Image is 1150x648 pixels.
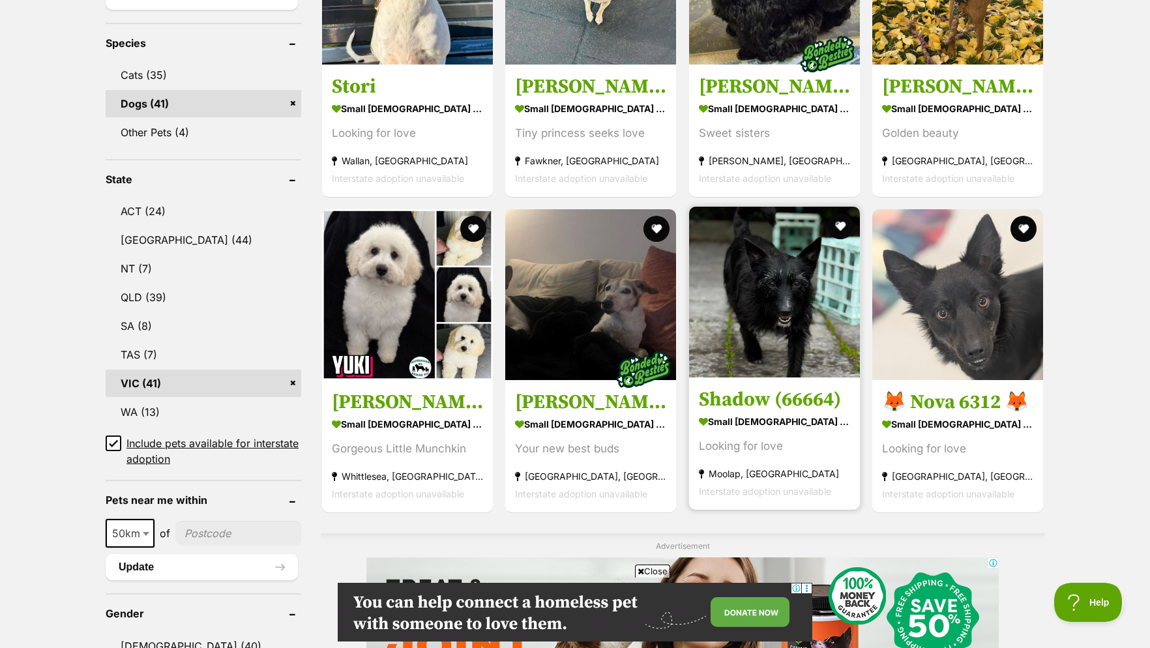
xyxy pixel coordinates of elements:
a: [PERSON_NAME] small [DEMOGRAPHIC_DATA] Dog Golden beauty [GEOGRAPHIC_DATA], [GEOGRAPHIC_DATA] Int... [872,65,1043,197]
strong: [GEOGRAPHIC_DATA], [GEOGRAPHIC_DATA] [515,467,666,485]
button: favourite [460,216,486,242]
header: Gender [106,608,301,619]
a: ACT (24) [106,198,301,225]
div: Tiny princess seeks love [515,125,666,142]
span: Interstate adoption unavailable [882,488,1014,499]
strong: Moolap, [GEOGRAPHIC_DATA] [699,465,850,482]
strong: small [DEMOGRAPHIC_DATA] Dog [699,412,850,431]
div: Golden beauty [882,125,1033,142]
strong: small [DEMOGRAPHIC_DATA] Dog [699,99,850,118]
img: Yuki - Bichon Frise Dog [322,209,493,380]
div: Looking for love [882,440,1033,458]
span: Interstate adoption unavailable [515,173,647,184]
h3: [PERSON_NAME] and [PERSON_NAME] [699,74,850,99]
span: Interstate adoption unavailable [332,488,464,499]
a: Include pets available for interstate adoption [106,435,301,467]
strong: [GEOGRAPHIC_DATA], [GEOGRAPHIC_DATA] [882,152,1033,169]
img: Shadow (66664) - Scottish Terrier Dog [689,207,860,377]
span: Include pets available for interstate adoption [126,435,301,467]
a: [GEOGRAPHIC_DATA] (44) [106,226,301,254]
span: 50km [106,519,155,548]
a: [PERSON_NAME] and [PERSON_NAME] small [DEMOGRAPHIC_DATA] Dog Your new best buds [GEOGRAPHIC_DATA]... [505,380,676,512]
div: Looking for love [699,437,850,455]
strong: small [DEMOGRAPHIC_DATA] Dog [515,99,666,118]
img: Ruby and Vincent Silvanus - Fox Terrier (Miniature) Dog [505,209,676,380]
h3: Shadow (66664) [699,387,850,412]
img: bonded besties [612,337,677,402]
span: Interstate adoption unavailable [699,486,831,497]
span: 50km [107,524,153,542]
a: TAS (7) [106,341,301,368]
a: WA (13) [106,398,301,426]
div: Gorgeous Little Munchkin [332,440,483,458]
span: Interstate adoption unavailable [882,173,1014,184]
h3: [PERSON_NAME] [882,74,1033,99]
div: Your new best buds [515,440,666,458]
div: Looking for love [332,125,483,142]
a: Stori small [DEMOGRAPHIC_DATA] Dog Looking for love Wallan, [GEOGRAPHIC_DATA] Interstate adoption... [322,65,493,197]
strong: Wallan, [GEOGRAPHIC_DATA] [332,152,483,169]
button: favourite [827,213,853,239]
div: Sweet sisters [699,125,850,142]
a: Shadow (66664) small [DEMOGRAPHIC_DATA] Dog Looking for love Moolap, [GEOGRAPHIC_DATA] Interstate... [689,377,860,510]
a: [PERSON_NAME] small [DEMOGRAPHIC_DATA] Dog Tiny princess seeks love Fawkner, [GEOGRAPHIC_DATA] In... [505,65,676,197]
strong: small [DEMOGRAPHIC_DATA] Dog [882,415,1033,434]
a: NT (7) [106,255,301,282]
header: State [106,173,301,185]
h3: 🦊 Nova 6312 🦊 [882,390,1033,415]
strong: small [DEMOGRAPHIC_DATA] Dog [515,415,666,434]
a: [PERSON_NAME] and [PERSON_NAME] small [DEMOGRAPHIC_DATA] Dog Sweet sisters [PERSON_NAME], [GEOGRA... [689,65,860,197]
a: VIC (41) [106,370,301,397]
a: 🦊 Nova 6312 🦊 small [DEMOGRAPHIC_DATA] Dog Looking for love [GEOGRAPHIC_DATA], [GEOGRAPHIC_DATA] ... [872,380,1043,512]
strong: [PERSON_NAME], [GEOGRAPHIC_DATA] [699,152,850,169]
button: Update [106,554,298,580]
strong: small [DEMOGRAPHIC_DATA] Dog [332,415,483,434]
span: Interstate adoption unavailable [515,488,647,499]
button: favourite [644,216,670,242]
span: Close [635,565,670,578]
h3: [PERSON_NAME] and [PERSON_NAME] [515,390,666,415]
a: [PERSON_NAME] small [DEMOGRAPHIC_DATA] Dog Gorgeous Little Munchkin Whittlesea, [GEOGRAPHIC_DATA]... [322,380,493,512]
span: of [160,525,170,541]
header: Species [106,37,301,49]
h3: [PERSON_NAME] [332,390,483,415]
h3: [PERSON_NAME] [515,74,666,99]
span: Interstate adoption unavailable [699,173,831,184]
input: postcode [175,521,301,546]
img: bonded besties [795,22,860,87]
a: QLD (39) [106,284,301,311]
iframe: Advertisement [338,583,812,641]
strong: [GEOGRAPHIC_DATA], [GEOGRAPHIC_DATA] [882,467,1033,485]
strong: small [DEMOGRAPHIC_DATA] Dog [882,99,1033,118]
strong: small [DEMOGRAPHIC_DATA] Dog [332,99,483,118]
img: 🦊 Nova 6312 🦊 - Australian Kelpie x Jack Russell Terrier Dog [872,209,1043,380]
iframe: Help Scout Beacon - Open [1054,583,1124,622]
strong: Fawkner, [GEOGRAPHIC_DATA] [515,152,666,169]
button: favourite [1010,216,1037,242]
a: Other Pets (4) [106,119,301,146]
strong: Whittlesea, [GEOGRAPHIC_DATA] [332,467,483,485]
h3: Stori [332,74,483,99]
a: Dogs (41) [106,90,301,117]
a: Cats (35) [106,61,301,89]
span: Interstate adoption unavailable [332,173,464,184]
a: SA (8) [106,312,301,340]
header: Pets near me within [106,494,301,506]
